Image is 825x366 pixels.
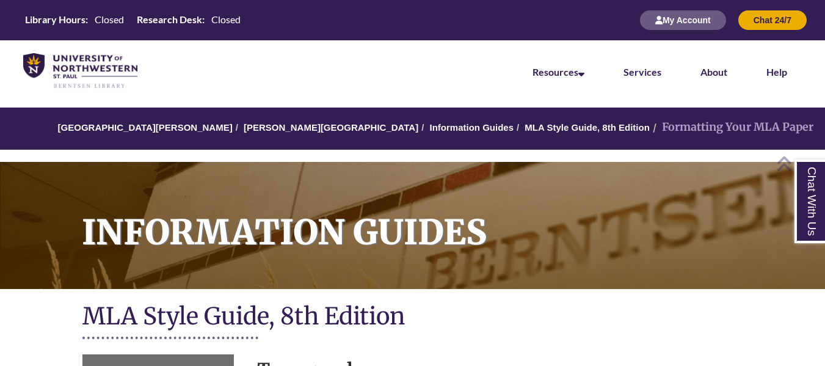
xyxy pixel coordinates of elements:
[430,122,514,133] a: Information Guides
[95,13,124,25] span: Closed
[23,53,137,89] img: UNWSP Library Logo
[650,119,813,136] li: Formatting Your MLA Paper
[738,15,807,25] a: Chat 24/7
[640,15,726,25] a: My Account
[132,13,206,26] th: Research Desk:
[738,10,807,30] button: Chat 24/7
[68,162,825,273] h1: Information Guides
[776,155,822,172] a: Back to Top
[20,13,90,26] th: Library Hours:
[20,13,245,26] table: Hours Today
[82,301,743,334] h1: MLA Style Guide, 8th Edition
[20,13,245,27] a: Hours Today
[766,66,787,78] a: Help
[211,13,241,25] span: Closed
[58,122,233,133] a: [GEOGRAPHIC_DATA][PERSON_NAME]
[700,66,727,78] a: About
[623,66,661,78] a: Services
[244,122,418,133] a: [PERSON_NAME][GEOGRAPHIC_DATA]
[532,66,584,78] a: Resources
[640,10,726,30] button: My Account
[525,122,649,133] a: MLA Style Guide, 8th Edition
